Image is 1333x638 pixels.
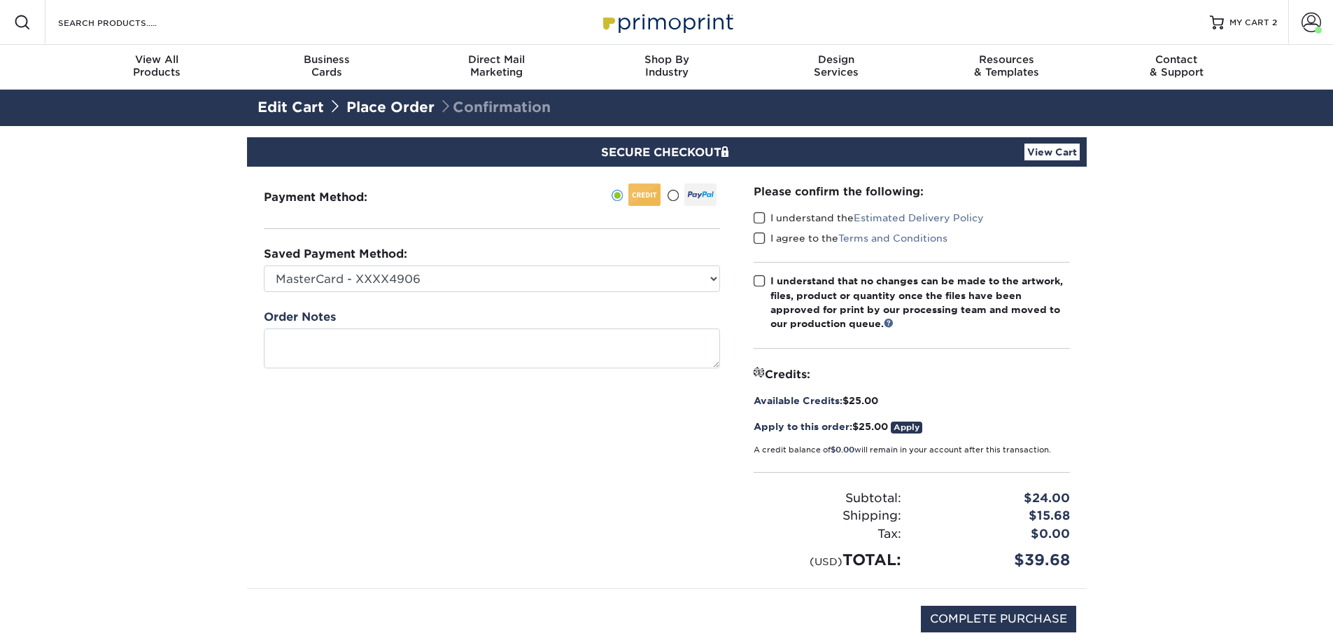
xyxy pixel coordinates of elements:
a: Terms and Conditions [838,233,947,244]
a: Estimated Delivery Policy [854,212,984,223]
a: View Cart [1024,144,1080,160]
span: Available Credits: [754,395,842,406]
div: Subtotal: [743,490,912,508]
div: Marketing [411,53,581,78]
span: $0.00 [831,445,854,455]
a: Shop ByIndustry [581,45,752,90]
small: (USD) [810,555,842,567]
span: MY CART [1229,17,1269,29]
span: Confirmation [439,99,551,116]
span: Business [241,53,411,66]
div: & Support [1092,53,1262,78]
div: Tax: [743,525,912,543]
div: Industry [581,53,752,78]
input: SEARCH PRODUCTS..... [57,14,193,31]
div: & Templates [922,53,1092,78]
a: Contact& Support [1092,45,1262,90]
a: DesignServices [752,45,922,90]
div: $39.68 [912,548,1080,571]
span: Apply to this order: [754,421,852,432]
div: Cards [241,53,411,78]
span: Contact [1092,53,1262,66]
a: Place Order [346,99,435,116]
div: Shipping: [743,507,912,525]
span: SECURE CHECKOUT [601,146,733,159]
small: A credit balance of will remain in your account after this transaction. [754,445,1051,455]
a: Apply [891,422,922,434]
a: View AllProducts [72,45,242,90]
label: Order Notes [264,309,336,326]
a: Direct MailMarketing [411,45,581,90]
h3: Payment Method: [264,190,402,204]
span: Design [752,53,922,66]
span: View All [72,53,242,66]
div: $15.68 [912,507,1080,525]
div: TOTAL: [743,548,912,571]
div: Credits: [754,366,1070,382]
span: Direct Mail [411,53,581,66]
div: I understand that no changes can be made to the artwork, files, product or quantity once the file... [770,274,1070,331]
label: I understand the [754,211,984,225]
div: Products [72,53,242,78]
label: I agree to the [754,231,947,245]
a: Edit Cart [258,99,324,116]
input: COMPLETE PURCHASE [921,606,1076,632]
div: $25.00 [754,419,1070,434]
img: Primoprint [597,7,737,37]
div: Please confirm the following: [754,183,1070,200]
div: $25.00 [754,394,1070,408]
div: $24.00 [912,490,1080,508]
div: Services [752,53,922,78]
span: 2 [1272,18,1277,27]
span: Resources [922,53,1092,66]
a: BusinessCards [241,45,411,90]
span: Shop By [581,53,752,66]
div: $0.00 [912,525,1080,543]
label: Saved Payment Method: [264,246,407,263]
a: Resources& Templates [922,45,1092,90]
